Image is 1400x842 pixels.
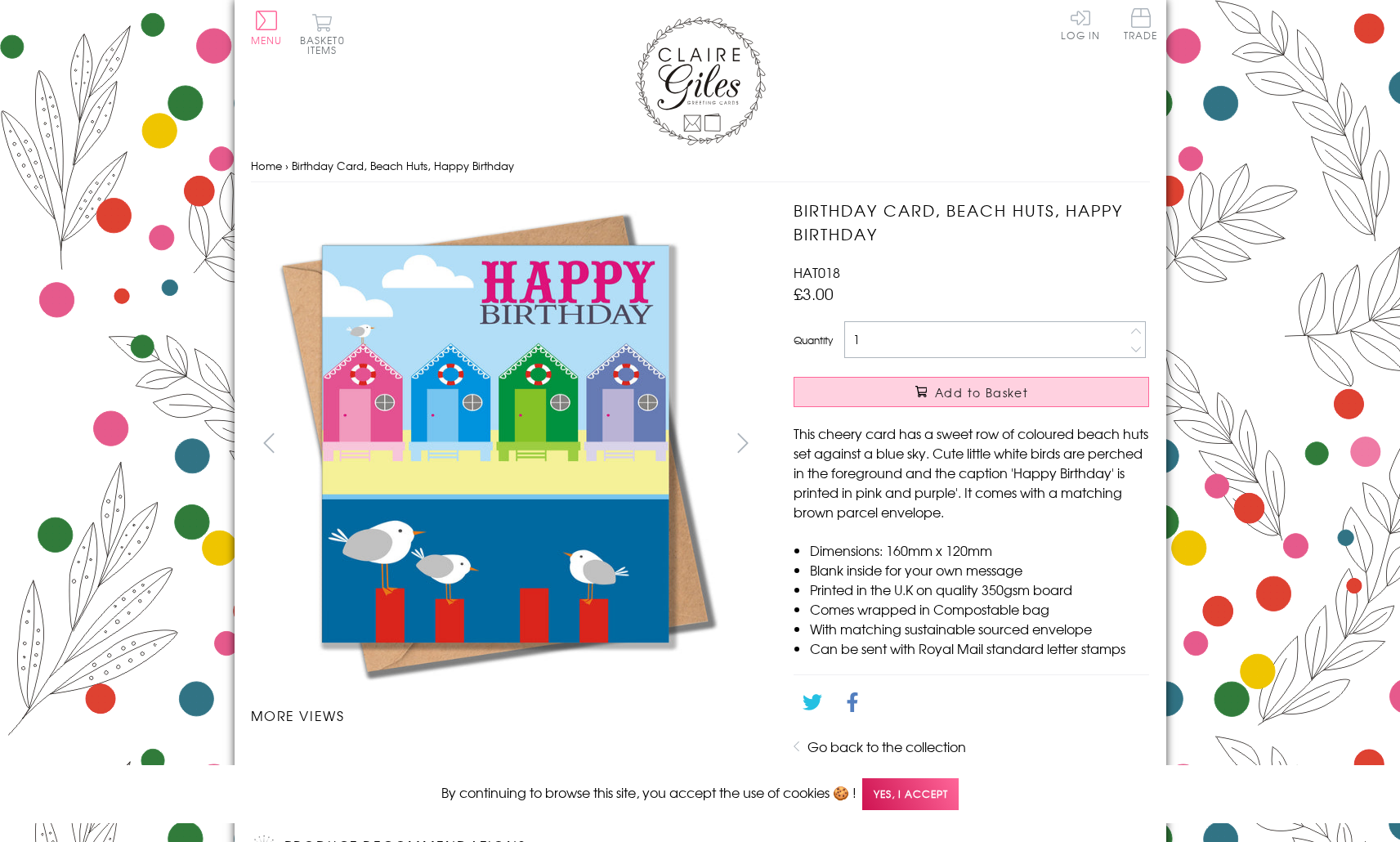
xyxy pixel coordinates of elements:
img: Birthday Card, Beach Huts, Happy Birthday [251,199,741,689]
li: Printed in the U.K on quality 350gsm board [810,580,1149,599]
button: Basket0 items [300,13,345,55]
span: Birthday Card, Beach Huts, Happy Birthday [292,158,514,173]
a: Home [251,158,282,173]
a: Trade [1124,8,1158,43]
h1: Birthday Card, Beach Huts, Happy Birthday [794,199,1149,246]
li: Blank inside for your own message [810,560,1149,580]
button: prev [251,424,288,461]
span: HAT018 [794,262,840,282]
span: £3.00 [794,282,834,305]
label: Quantity [794,333,833,347]
p: This cheery card has a sweet row of coloured beach huts set against a blue sky. Cute little white... [794,423,1149,522]
li: Carousel Page 1 (Current Slide) [251,741,378,777]
span: Menu [251,33,283,47]
img: Claire Giles Greetings Cards [635,16,766,146]
span: Yes, I accept [862,778,959,810]
button: Add to Basket [794,377,1149,407]
button: next [724,424,761,461]
li: Comes wrapped in Compostable bag [810,599,1149,619]
a: Log In [1061,8,1100,40]
li: Carousel Page 2 [378,741,506,777]
span: › [285,158,288,173]
nav: breadcrumbs [251,150,1150,183]
a: Go back to the collection [807,737,966,756]
img: Birthday Card, Beach Huts, Happy Birthday [314,761,315,762]
button: Menu [251,11,283,45]
span: 0 items [307,33,345,57]
h3: More views [251,705,762,725]
li: With matching sustainable sourced envelope [810,619,1149,638]
span: Add to Basket [935,384,1028,401]
img: Birthday Card, Beach Huts, Happy Birthday [441,761,442,762]
li: Dimensions: 160mm x 120mm [810,540,1149,560]
span: Trade [1124,8,1158,40]
ul: Carousel Pagination [251,741,762,777]
li: Can be sent with Royal Mail standard letter stamps [810,638,1149,658]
